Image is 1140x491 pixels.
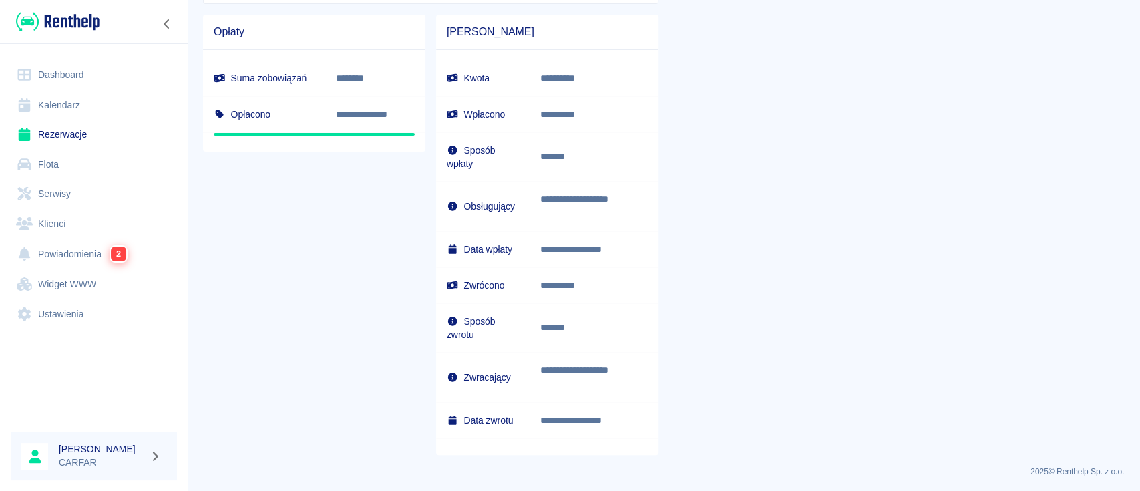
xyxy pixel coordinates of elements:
p: CARFAR [59,456,144,470]
h6: Zwrócono [447,279,519,292]
img: Renthelp logo [16,11,100,33]
h6: Suma zobowiązań [214,71,314,85]
p: 2025 © Renthelp Sp. z o.o. [203,466,1124,478]
h6: Data wpłaty [447,242,519,256]
h6: Zwracający [447,371,519,384]
a: Dashboard [11,60,177,90]
h6: Sposób wpłaty [447,144,519,170]
h6: Data zwrotu [447,414,519,427]
h6: Kwota [447,71,519,85]
a: Widget WWW [11,269,177,299]
span: Nadpłata: 0,00 zł [214,133,415,136]
a: Flota [11,150,177,180]
h6: Sposób zwrotu [447,315,519,341]
h6: Obsługujący [447,200,519,213]
a: Serwisy [11,179,177,209]
span: 2 [111,247,126,261]
a: Kalendarz [11,90,177,120]
span: [PERSON_NAME] [447,25,648,39]
h6: Wpłacono [447,108,519,121]
a: Ustawienia [11,299,177,329]
h6: Opłacono [214,108,314,121]
span: Opłaty [214,25,415,39]
a: Powiadomienia2 [11,238,177,269]
button: Zwiń nawigację [157,15,177,33]
a: Renthelp logo [11,11,100,33]
a: Klienci [11,209,177,239]
h6: [PERSON_NAME] [59,442,144,456]
a: Rezerwacje [11,120,177,150]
